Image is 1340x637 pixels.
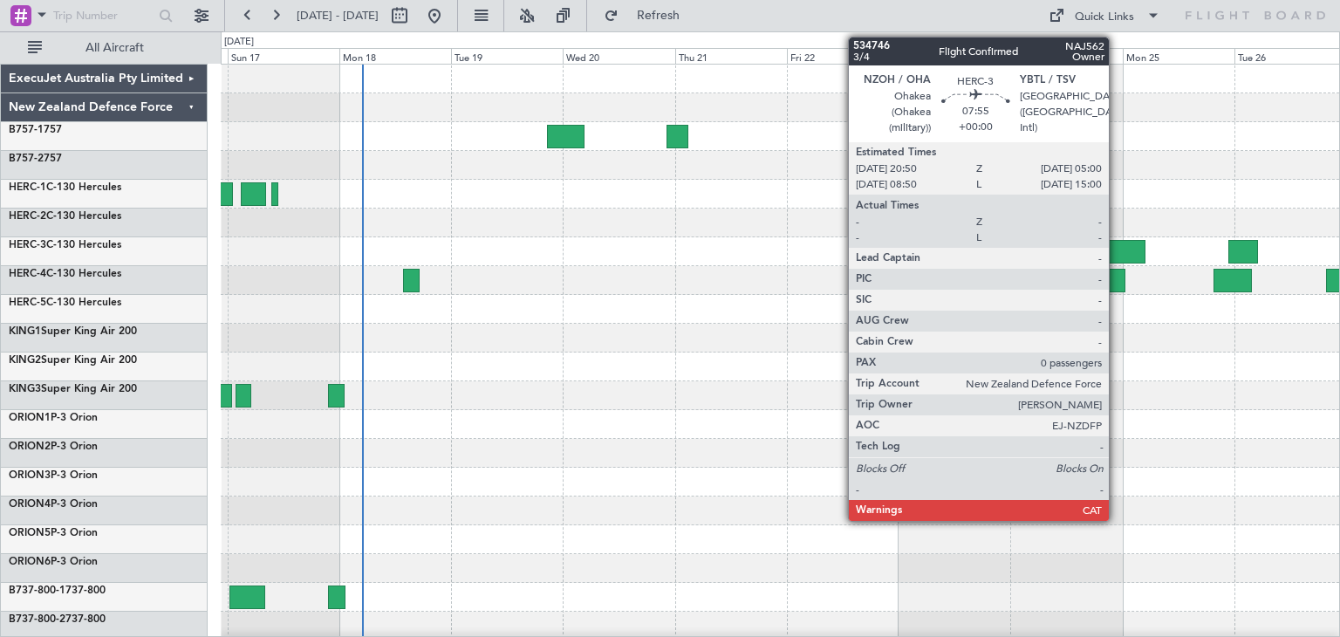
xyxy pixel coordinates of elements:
[9,557,98,567] a: ORION6P-3 Orion
[9,355,41,366] span: KING2
[9,182,46,193] span: HERC-1
[9,586,106,596] a: B737-800-1737-800
[1010,48,1122,64] div: Sun 24
[45,42,184,54] span: All Aircraft
[9,355,137,366] a: KING2Super King Air 200
[9,326,41,337] span: KING1
[9,211,46,222] span: HERC-2
[9,384,41,394] span: KING3
[9,182,121,193] a: HERC-1C-130 Hercules
[9,557,51,567] span: ORION6
[9,528,98,538] a: ORION5P-3 Orion
[899,48,1010,64] div: Sat 23
[9,125,44,135] span: B757-1
[1040,2,1169,30] button: Quick Links
[9,442,98,452] a: ORION2P-3 Orion
[563,48,674,64] div: Wed 20
[9,384,137,394] a: KING3Super King Air 200
[9,298,46,308] span: HERC-5
[9,586,65,596] span: B737-800-1
[297,8,379,24] span: [DATE] - [DATE]
[9,499,98,510] a: ORION4P-3 Orion
[9,470,98,481] a: ORION3P-3 Orion
[224,35,254,50] div: [DATE]
[787,48,899,64] div: Fri 22
[9,240,121,250] a: HERC-3C-130 Hercules
[9,326,137,337] a: KING1Super King Air 200
[9,528,51,538] span: ORION5
[451,48,563,64] div: Tue 19
[596,2,701,30] button: Refresh
[9,154,44,164] span: B757-2
[9,470,51,481] span: ORION3
[9,499,51,510] span: ORION4
[9,614,65,625] span: B737-800-2
[1123,48,1234,64] div: Mon 25
[622,10,695,22] span: Refresh
[9,240,46,250] span: HERC-3
[675,48,787,64] div: Thu 21
[9,154,62,164] a: B757-2757
[9,442,51,452] span: ORION2
[9,269,46,279] span: HERC-4
[1075,9,1134,26] div: Quick Links
[9,269,121,279] a: HERC-4C-130 Hercules
[9,413,51,423] span: ORION1
[9,211,121,222] a: HERC-2C-130 Hercules
[228,48,339,64] div: Sun 17
[9,614,106,625] a: B737-800-2737-800
[19,34,189,62] button: All Aircraft
[339,48,451,64] div: Mon 18
[9,125,62,135] a: B757-1757
[53,3,154,29] input: Trip Number
[9,298,121,308] a: HERC-5C-130 Hercules
[9,413,98,423] a: ORION1P-3 Orion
